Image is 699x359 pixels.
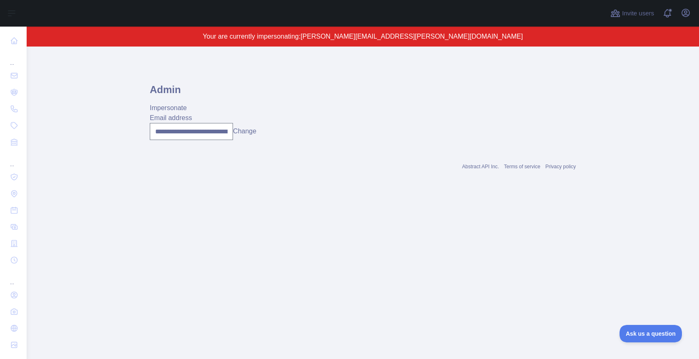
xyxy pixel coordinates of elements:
label: Email address [150,114,192,121]
div: ... [7,269,20,286]
div: ... [7,151,20,168]
div: ... [7,50,20,66]
a: Abstract API Inc. [462,164,499,170]
div: Impersonate [150,103,576,113]
a: Privacy policy [545,164,576,170]
span: Invite users [622,9,654,18]
span: [PERSON_NAME][EMAIL_ADDRESS][PERSON_NAME][DOMAIN_NAME] [300,33,523,40]
h1: Admin [150,83,576,103]
a: Terms of service [504,164,540,170]
iframe: Toggle Customer Support [620,325,682,342]
span: Your are currently impersonating: [203,33,300,40]
button: Change [233,126,256,136]
button: Invite users [609,7,656,20]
